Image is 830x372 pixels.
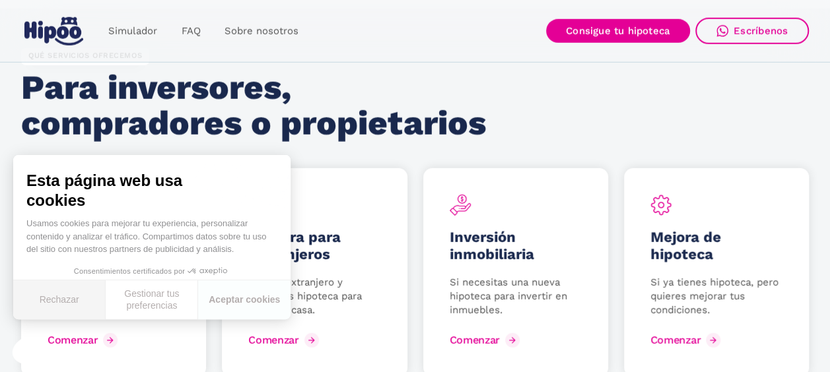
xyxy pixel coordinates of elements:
p: Si ya tienes hipoteca, pero quieres mejorar tus condiciones. [650,276,782,317]
div: Comenzar [650,334,701,346]
a: Escríbenos [695,18,809,44]
a: FAQ [169,18,212,44]
a: Consigue tu hipoteca [546,19,690,43]
a: Comenzar [650,330,724,351]
a: Comenzar [48,330,121,351]
a: home [21,12,86,51]
h2: Para inversores, compradores o propietarios [21,70,495,141]
a: Comenzar [450,330,523,351]
div: Escríbenos [734,25,788,37]
a: Sobre nosotros [212,18,310,44]
h5: Mejora de hipoteca [650,229,782,263]
div: Comenzar [48,334,98,346]
h5: Inversión inmobiliaria [450,229,582,263]
a: Simulador [96,18,169,44]
p: Si necesitas una nueva hipoteca para invertir en inmuebles. [450,276,582,317]
h5: Compra para extranjeros [248,229,380,263]
p: Si eres extranjero y necesitas hipoteca para comprar casa. [248,276,380,317]
div: Comenzar [248,334,298,346]
div: Comenzar [450,334,500,346]
a: Comenzar [248,330,322,351]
